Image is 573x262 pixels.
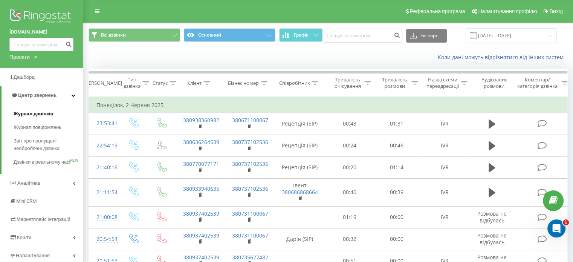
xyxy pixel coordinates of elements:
td: IVR [420,178,469,206]
button: Графік [279,28,322,42]
span: Маркетплейс інтеграцій [17,216,70,222]
a: Дзвінки в реальному часіNEW [14,155,83,169]
a: 380937402539 [183,232,219,239]
div: Статус [153,80,168,86]
span: Розмова не відбулась [477,210,507,224]
iframe: Intercom live chat [547,219,565,237]
td: IVR [420,135,469,156]
td: IVR [420,156,469,178]
div: Тривалість розмови [380,77,410,89]
div: Коментар/категорія дзвінка [515,77,559,89]
span: Вихід [550,8,563,14]
a: [DOMAIN_NAME] [9,28,73,36]
a: 380937402539 [183,254,219,261]
div: 21:00:08 [96,210,112,225]
td: 00:32 [326,228,373,250]
div: Тип дзвінка [124,77,141,89]
a: 380737102536 [232,185,268,192]
div: 21:40:16 [96,160,112,175]
a: 380770077171 [183,160,219,167]
td: 00:46 [373,135,420,156]
a: 380686868664 [282,188,318,196]
div: Тривалість очікування [333,77,362,89]
a: 380731100067 [232,232,268,239]
span: Налаштування [16,253,50,258]
td: 01:19 [326,206,373,228]
button: Основний [184,28,275,42]
span: Реферальна програма [410,8,465,14]
span: Кошти [17,234,31,240]
td: Івент [274,178,326,206]
div: Клієнт [187,80,202,86]
div: 20:54:54 [96,232,112,247]
span: Аналiтика [17,180,40,186]
a: 380938360982 [183,116,219,124]
div: 22:54:19 [96,138,112,153]
td: 01:14 [373,156,420,178]
a: 380731100067 [232,210,268,217]
td: 00:39 [373,178,420,206]
div: Співробітник [279,80,310,86]
div: Бізнес номер [228,80,259,86]
span: Налаштування профілю [478,8,537,14]
input: Пошук за номером [9,38,73,51]
td: 00:24 [326,135,373,156]
a: 380737102536 [232,160,268,167]
td: 01:31 [373,113,420,135]
div: [PERSON_NAME] [84,80,122,86]
td: Рецепція (SIP) [274,135,326,156]
button: Експорт [406,29,447,43]
span: 1 [563,219,569,225]
a: 380933940635 [183,185,219,192]
a: 380735627482 [232,254,268,261]
td: Дарія (SIP) [274,228,326,250]
td: 00:00 [373,228,420,250]
td: 00:20 [326,156,373,178]
span: Звіт про пропущені необроблені дзвінки [14,137,79,152]
a: Центр звернень [2,86,83,104]
td: 00:40 [326,178,373,206]
div: Назва схеми переадресації [426,77,459,89]
a: 380937402539 [183,210,219,217]
a: 380636264539 [183,138,219,146]
td: Рецепція (SIP) [274,156,326,178]
a: 380671100067 [232,116,268,124]
a: Журнал дзвінків [14,107,83,121]
input: Пошук за номером [322,29,402,43]
span: Журнал дзвінків [14,110,53,118]
span: Mini CRM [16,198,37,204]
div: 23:53:41 [96,116,112,131]
td: Понеділок, 2 Червня 2025 [89,98,571,113]
button: Всі дзвінки [89,28,180,42]
td: IVR [420,206,469,228]
a: 380737102536 [232,138,268,146]
div: Аудіозапис розмови [476,77,512,89]
td: 00:00 [373,206,420,228]
td: Рецепція (SIP) [274,113,326,135]
img: Ringostat logo [9,8,73,26]
a: Коли дані можуть відрізнятися вiд інших систем [438,54,567,61]
span: Дашборд [14,74,35,80]
span: Журнал повідомлень [14,124,61,131]
span: Центр звернень [18,92,57,98]
span: Розмова не відбулась [477,232,507,246]
div: 21:11:54 [96,185,112,200]
a: Журнал повідомлень [14,121,83,134]
span: Графік [294,32,309,38]
span: Всі дзвінки [101,32,126,38]
td: IVR [420,113,469,135]
td: 00:43 [326,113,373,135]
a: Звіт про пропущені необроблені дзвінки [14,134,83,155]
div: Проекти [9,53,30,61]
span: Дзвінки в реальному часі [14,158,70,166]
